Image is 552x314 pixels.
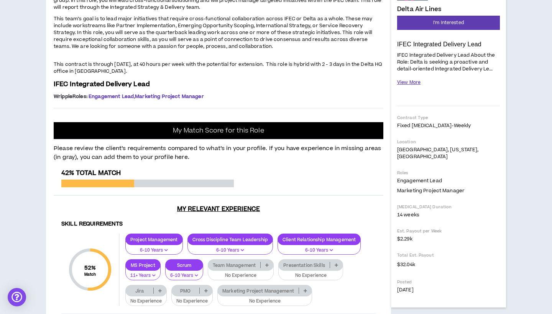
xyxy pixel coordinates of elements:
[54,93,87,100] span: Wripple Roles :
[208,262,260,268] p: Team Management
[397,177,442,184] span: Engagement Lead
[54,205,383,213] h3: My Relevant Experience
[397,76,421,89] button: View More
[54,93,383,100] p: ,
[54,61,383,75] span: This contract is through [DATE], at 40 hours per week with the potential for extension. This role...
[166,262,203,268] p: Scrum
[61,168,121,178] span: 42% Total Match
[126,288,153,294] p: Jira
[283,247,356,254] p: 6-10 Years
[397,146,500,160] p: [GEOGRAPHIC_DATA], [US_STATE], [GEOGRAPHIC_DATA]
[222,298,307,305] p: No Experience
[125,240,183,255] button: 6-10 Years
[54,80,150,89] span: IFEC Integrated Delivery Lead
[126,237,182,242] p: Project Management
[125,266,161,280] button: 11+ Years
[278,266,343,280] button: No Experience
[217,291,312,306] button: No Experience
[187,240,273,255] button: 6-10 Years
[213,272,269,279] p: No Experience
[397,139,500,145] p: Location
[171,291,213,306] button: No Experience
[283,272,338,279] p: No Experience
[397,235,500,242] p: $2.29k
[192,247,268,254] p: 6-10 Years
[397,286,500,293] p: [DATE]
[397,228,500,234] p: Est. Payout per Week
[397,187,465,194] span: Marketing Project Manager
[397,16,500,30] button: I'm Interested
[173,127,264,134] p: My Match Score for this Role
[61,221,376,228] h4: Skill Requirements
[84,272,96,277] small: Match
[278,240,361,255] button: 6-10 Years
[397,252,500,258] p: Total Est. Payout
[397,260,415,269] span: $32.04k
[84,264,96,272] span: 52 %
[130,298,162,305] p: No Experience
[397,41,500,48] p: IFEC Integrated Delivery Lead
[279,262,330,268] p: Presentation Skills
[54,140,383,162] p: Please review the client’s requirements compared to what’s in your profile. If you have experienc...
[176,298,208,305] p: No Experience
[397,51,500,73] p: IFEC Integrated Delivery Lead About the Role: Delta is seeking a proactive and detail-oriented In...
[165,266,203,280] button: 6-10 Years
[397,204,500,210] p: [MEDICAL_DATA] Duration
[89,93,134,100] span: Engagement Lead
[397,122,471,129] span: Fixed [MEDICAL_DATA] - weekly
[188,237,273,242] p: Cross Discipline Team Leadership
[397,170,500,176] p: Roles
[170,272,198,279] p: 6-10 Years
[397,6,441,13] h4: Delta Air Lines
[8,288,26,306] div: Open Intercom Messenger
[130,272,156,279] p: 11+ Years
[397,279,500,285] p: Posted
[278,237,360,242] p: Client Relationship Management
[135,93,204,100] span: Marketing Project Manager
[397,211,500,218] p: 14 weeks
[125,291,167,306] button: No Experience
[130,247,178,254] p: 6-10 Years
[218,288,299,294] p: Marketing Project Management
[54,15,372,50] span: This team’s goal is to lead major initiatives that require cross-functional collaboration across ...
[397,115,500,121] p: Contract Type
[126,262,160,268] p: MS Project
[208,266,274,280] button: No Experience
[433,19,464,26] span: I'm Interested
[172,288,199,294] p: PMO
